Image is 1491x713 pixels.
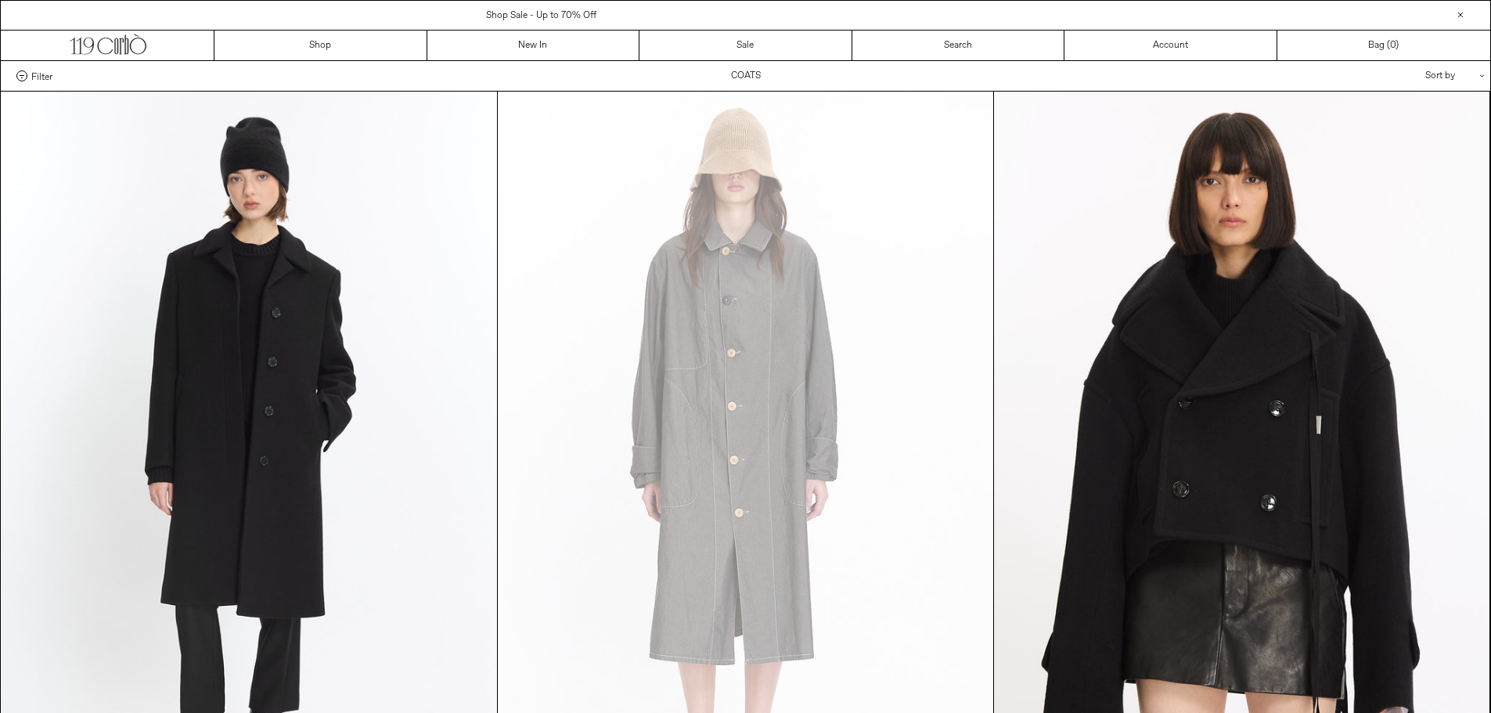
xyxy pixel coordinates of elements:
[214,31,427,60] a: Shop
[31,70,52,81] span: Filter
[1064,31,1277,60] a: Account
[427,31,640,60] a: New In
[639,31,852,60] a: Sale
[852,31,1065,60] a: Search
[1334,61,1475,91] div: Sort by
[1390,38,1399,52] span: )
[1390,39,1396,52] span: 0
[1277,31,1490,60] a: Bag ()
[486,9,596,22] a: Shop Sale - Up to 70% Off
